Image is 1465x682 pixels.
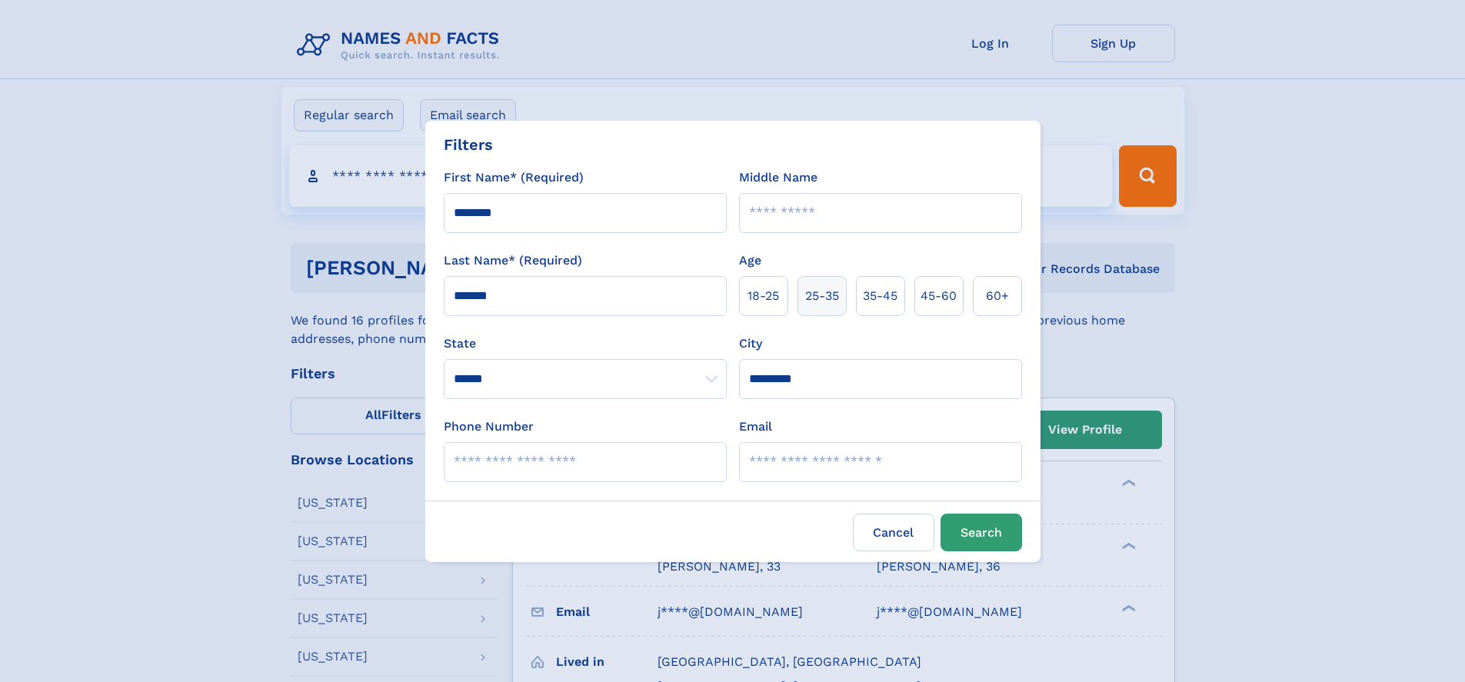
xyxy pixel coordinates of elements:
button: Search [941,514,1022,551]
label: Cancel [853,514,934,551]
span: 18‑25 [747,287,779,305]
label: Age [739,251,761,270]
label: Phone Number [444,418,534,436]
span: 45‑60 [921,287,957,305]
span: 35‑45 [863,287,897,305]
span: 25‑35 [805,287,839,305]
label: Last Name* (Required) [444,251,582,270]
label: City [739,334,762,353]
label: State [444,334,727,353]
div: Filters [444,133,493,156]
label: Email [739,418,772,436]
label: Middle Name [739,168,817,187]
label: First Name* (Required) [444,168,584,187]
span: 60+ [986,287,1009,305]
